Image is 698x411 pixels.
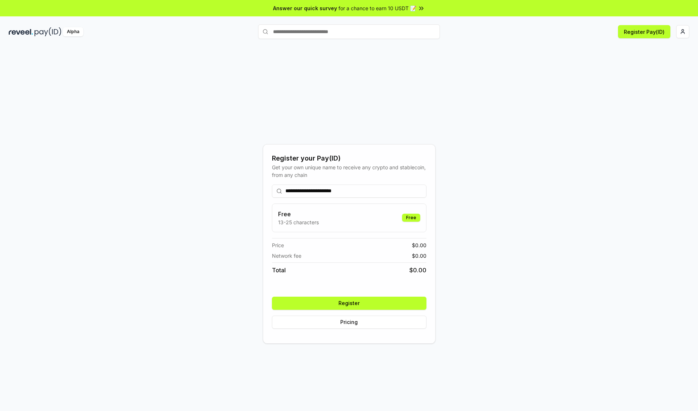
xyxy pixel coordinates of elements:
[412,241,426,249] span: $ 0.00
[272,153,426,163] div: Register your Pay(ID)
[272,252,301,260] span: Network fee
[402,214,420,222] div: Free
[338,4,416,12] span: for a chance to earn 10 USDT 📝
[409,266,426,274] span: $ 0.00
[618,25,670,38] button: Register Pay(ID)
[63,27,83,36] div: Alpha
[272,163,426,179] div: Get your own unique name to receive any crypto and stablecoin, from any chain
[412,252,426,260] span: $ 0.00
[278,210,319,218] h3: Free
[9,27,33,36] img: reveel_dark
[272,297,426,310] button: Register
[35,27,61,36] img: pay_id
[272,241,284,249] span: Price
[272,266,286,274] span: Total
[278,218,319,226] p: 13-25 characters
[273,4,337,12] span: Answer our quick survey
[272,316,426,329] button: Pricing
